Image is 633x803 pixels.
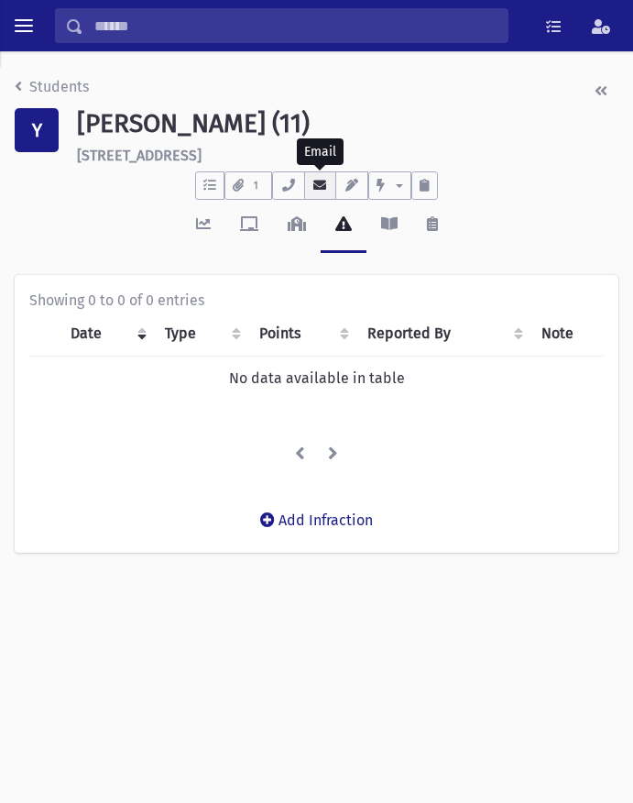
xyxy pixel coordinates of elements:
[15,76,89,105] nav: breadcrumb
[15,108,59,152] div: Y
[248,503,385,538] button: Add Infraction
[15,78,89,95] a: Students
[248,312,356,357] th: Points: activate to sort column ascending
[77,147,618,164] h6: [STREET_ADDRESS]
[29,290,604,312] div: Showing 0 to 0 of 0 entries
[297,138,344,165] div: Email
[356,312,530,357] th: Reported By: activate to sort column ascending
[7,9,40,42] button: toggle menu
[247,178,264,195] span: 1
[83,8,507,43] input: Search
[154,312,248,357] th: Type: activate to sort column ascending
[224,171,272,200] button: 1
[60,312,154,357] th: Date: activate to sort column ascending
[530,312,604,357] th: Note
[29,356,604,401] td: No data available in table
[77,108,618,139] h1: [PERSON_NAME] (11)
